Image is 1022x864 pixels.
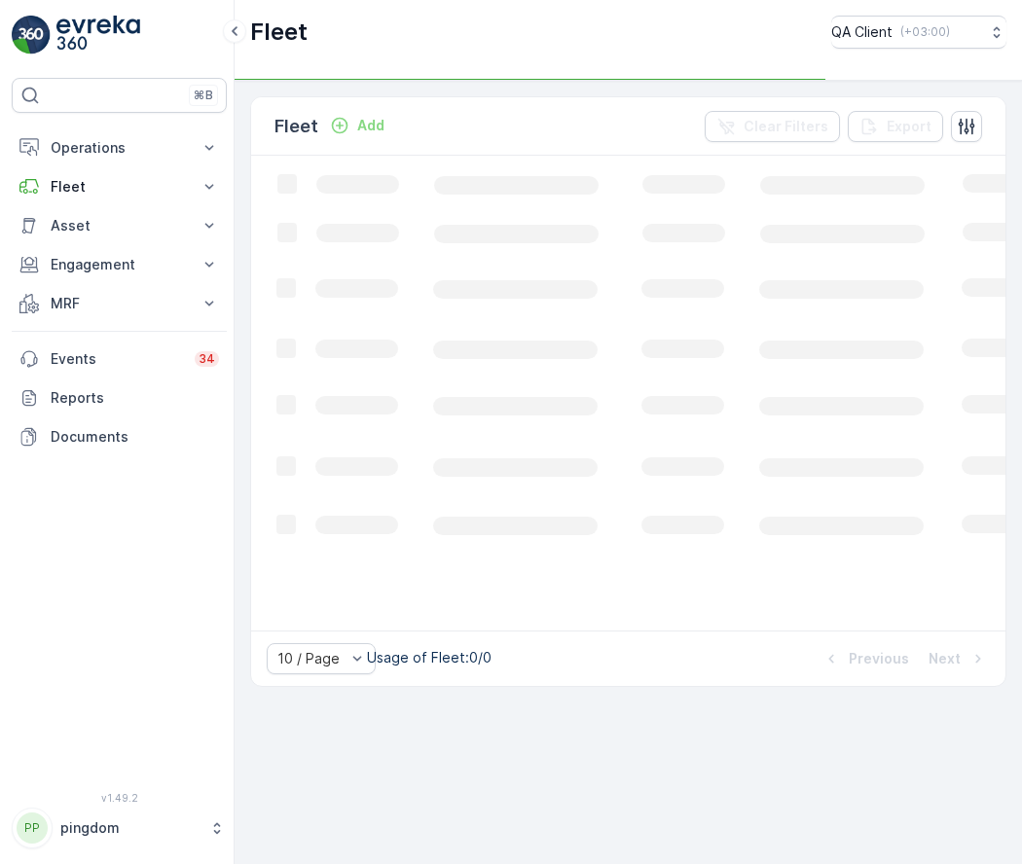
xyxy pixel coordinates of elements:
[51,138,188,158] p: Operations
[12,167,227,206] button: Fleet
[199,351,215,367] p: 34
[12,16,51,54] img: logo
[12,417,227,456] a: Documents
[927,647,990,670] button: Next
[820,647,911,670] button: Previous
[12,808,227,848] button: PPpingdom
[17,812,48,844] div: PP
[60,818,200,838] p: pingdom
[51,388,219,408] p: Reports
[12,378,227,417] a: Reports
[744,117,828,136] p: Clear Filters
[849,649,909,668] p: Previous
[51,255,188,274] p: Engagement
[51,427,219,447] p: Documents
[56,16,140,54] img: logo_light-DOdMpM7g.png
[51,294,188,313] p: MRF
[194,88,213,103] p: ⌘B
[900,24,950,40] p: ( +03:00 )
[929,649,961,668] p: Next
[831,16,1006,49] button: QA Client(+03:00)
[322,114,392,137] button: Add
[12,340,227,378] a: Events34
[51,177,188,197] p: Fleet
[12,245,227,284] button: Engagement
[12,284,227,323] button: MRF
[51,349,183,369] p: Events
[12,128,227,167] button: Operations
[367,648,492,667] p: Usage of Fleet : 0/0
[357,116,384,135] p: Add
[12,792,227,804] span: v 1.49.2
[831,22,893,42] p: QA Client
[12,206,227,245] button: Asset
[848,111,943,142] button: Export
[705,111,840,142] button: Clear Filters
[274,113,318,140] p: Fleet
[51,216,188,235] p: Asset
[250,17,308,48] p: Fleet
[887,117,931,136] p: Export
